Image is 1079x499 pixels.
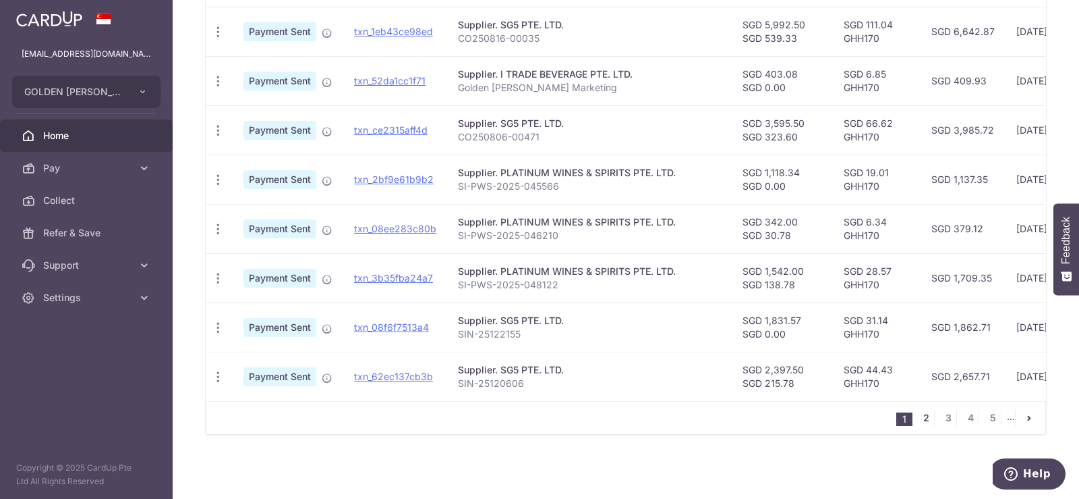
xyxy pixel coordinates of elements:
span: Collect [43,194,132,207]
p: Golden [PERSON_NAME] Marketing [458,81,721,95]
p: SI-PWS-2025-048122 [458,278,721,292]
td: SGD 28.57 GHH170 [833,253,921,303]
div: Supplier. SG5 PTE. LTD. [458,363,721,377]
span: Feedback [1060,217,1072,264]
button: Feedback - Show survey [1053,203,1079,295]
span: Payment Sent [243,269,316,288]
nav: pager [896,402,1045,434]
td: SGD 66.62 GHH170 [833,105,921,155]
td: SGD 3,595.50 SGD 323.60 [732,105,833,155]
span: Payment Sent [243,121,316,140]
td: SGD 1,831.57 SGD 0.00 [732,303,833,352]
td: SGD 379.12 [921,204,1005,253]
span: Settings [43,291,132,305]
a: txn_08ee283c80b [354,223,436,234]
span: Payment Sent [243,318,316,337]
p: CO250816-00035 [458,32,721,45]
td: SGD 6.34 GHH170 [833,204,921,253]
li: 1 [896,413,912,426]
span: Payment Sent [243,170,316,189]
a: txn_52da1cc1f71 [354,75,426,86]
div: Supplier. SG5 PTE. LTD. [458,18,721,32]
td: SGD 1,118.34 SGD 0.00 [732,155,833,204]
td: SGD 44.43 GHH170 [833,352,921,401]
div: Supplier. SG5 PTE. LTD. [458,314,721,327]
a: txn_2bf9e61b9b2 [354,174,434,185]
a: 3 [940,410,956,426]
span: Payment Sent [243,219,316,238]
a: 4 [962,410,979,426]
p: SIN-25120606 [458,377,721,390]
img: CardUp [16,11,82,27]
td: SGD 5,992.50 SGD 539.33 [732,7,833,56]
span: GOLDEN [PERSON_NAME] MARKETING [24,85,124,99]
span: Refer & Save [43,226,132,240]
a: txn_1eb43ce98ed [354,26,433,37]
div: Supplier. PLATINUM WINES & SPIRITS PTE. LTD. [458,166,721,180]
td: SGD 403.08 SGD 0.00 [732,56,833,105]
span: Support [43,259,132,272]
td: SGD 6.85 GHH170 [833,56,921,105]
iframe: Opens a widget where you can find more information [993,458,1066,492]
span: Payment Sent [243,367,316,386]
p: [EMAIL_ADDRESS][DOMAIN_NAME] [22,47,151,61]
div: Supplier. PLATINUM WINES & SPIRITS PTE. LTD. [458,215,721,229]
p: SI-PWS-2025-046210 [458,229,721,242]
td: SGD 1,709.35 [921,253,1005,303]
a: txn_08f6f7513a4 [354,321,429,333]
td: SGD 6,642.87 [921,7,1005,56]
a: 5 [985,410,1001,426]
td: SGD 19.01 GHH170 [833,155,921,204]
td: SGD 1,137.35 [921,155,1005,204]
span: Home [43,129,132,142]
li: ... [1007,410,1016,426]
td: SGD 1,862.71 [921,303,1005,352]
div: Supplier. I TRADE BEVERAGE PTE. LTD. [458,68,721,81]
p: SIN-25122155 [458,327,721,341]
p: SI-PWS-2025-045566 [458,180,721,193]
td: SGD 342.00 SGD 30.78 [732,204,833,253]
span: Pay [43,161,132,175]
span: Payment Sent [243,22,316,41]
div: Supplier. PLATINUM WINES & SPIRITS PTE. LTD. [458,265,721,278]
button: GOLDEN [PERSON_NAME] MARKETING [12,76,161,108]
span: Payment Sent [243,72,316,90]
a: txn_62ec137cb3b [354,371,433,382]
p: CO250806-00471 [458,130,721,144]
td: SGD 2,657.71 [921,352,1005,401]
a: txn_3b35fba24a7 [354,272,433,284]
a: 2 [918,410,934,426]
td: SGD 3,985.72 [921,105,1005,155]
a: txn_ce2315aff4d [354,124,428,136]
td: SGD 111.04 GHH170 [833,7,921,56]
td: SGD 31.14 GHH170 [833,303,921,352]
div: Supplier. SG5 PTE. LTD. [458,117,721,130]
td: SGD 1,542.00 SGD 138.78 [732,253,833,303]
td: SGD 409.93 [921,56,1005,105]
td: SGD 2,397.50 SGD 215.78 [732,352,833,401]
